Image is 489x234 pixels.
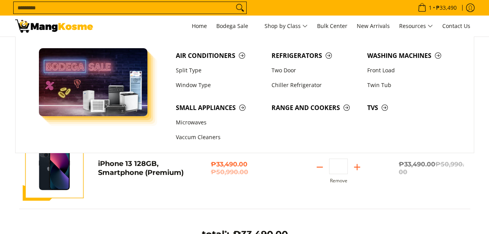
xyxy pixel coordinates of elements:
button: Remove [330,178,347,183]
a: Two Door [268,63,363,78]
span: Small Appliances [176,103,264,113]
a: Contact Us [438,16,474,37]
img: Default Title iPhone 13 128GB, Smartphone (Premium) [23,138,86,201]
a: Front Load [363,63,459,78]
a: Resources [395,16,437,37]
span: Range and Cookers [272,103,359,113]
span: Bulk Center [317,22,347,30]
span: ₱33,490.00 [211,161,278,176]
span: Resources [399,21,433,31]
a: TVs [363,100,459,115]
a: Small Appliances [172,100,268,115]
a: iPhone 13 128GB, Smartphone (Premium) [98,159,184,177]
span: Bodega Sale [216,21,255,31]
a: Bulk Center [313,16,351,37]
span: Air Conditioners [176,51,264,61]
a: New Arrivals [353,16,394,37]
del: ₱50,990.00 [211,168,278,176]
a: Range and Cookers [268,100,363,115]
img: Your Shopping Cart | Mang Kosme [15,19,93,33]
del: ₱50,990.00 [399,161,464,176]
a: Refrigerators [268,48,363,63]
a: Chiller Refrigerator [268,78,363,93]
span: Contact Us [442,22,470,30]
nav: Main Menu [101,16,474,37]
span: Home [192,22,207,30]
a: Twin Tub [363,78,459,93]
span: 1 [428,5,433,10]
a: Microwaves [172,115,268,130]
span: Washing Machines [367,51,455,61]
span: New Arrivals [357,22,390,30]
a: Air Conditioners [172,48,268,63]
button: Subtract [310,161,329,173]
a: Home [188,16,211,37]
a: Shop by Class [261,16,312,37]
button: Add [348,161,366,173]
img: Bodega Sale [39,48,148,116]
span: ₱33,490.00 [399,161,464,176]
span: Refrigerators [272,51,359,61]
a: Window Type [172,78,268,93]
span: • [415,3,459,12]
a: Bodega Sale [212,16,259,37]
span: TVs [367,103,455,113]
span: Shop by Class [265,21,308,31]
button: Search [234,2,246,14]
a: Split Type [172,63,268,78]
span: ₱33,490 [435,5,458,10]
a: Washing Machines [363,48,459,63]
a: Vaccum Cleaners [172,130,268,145]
